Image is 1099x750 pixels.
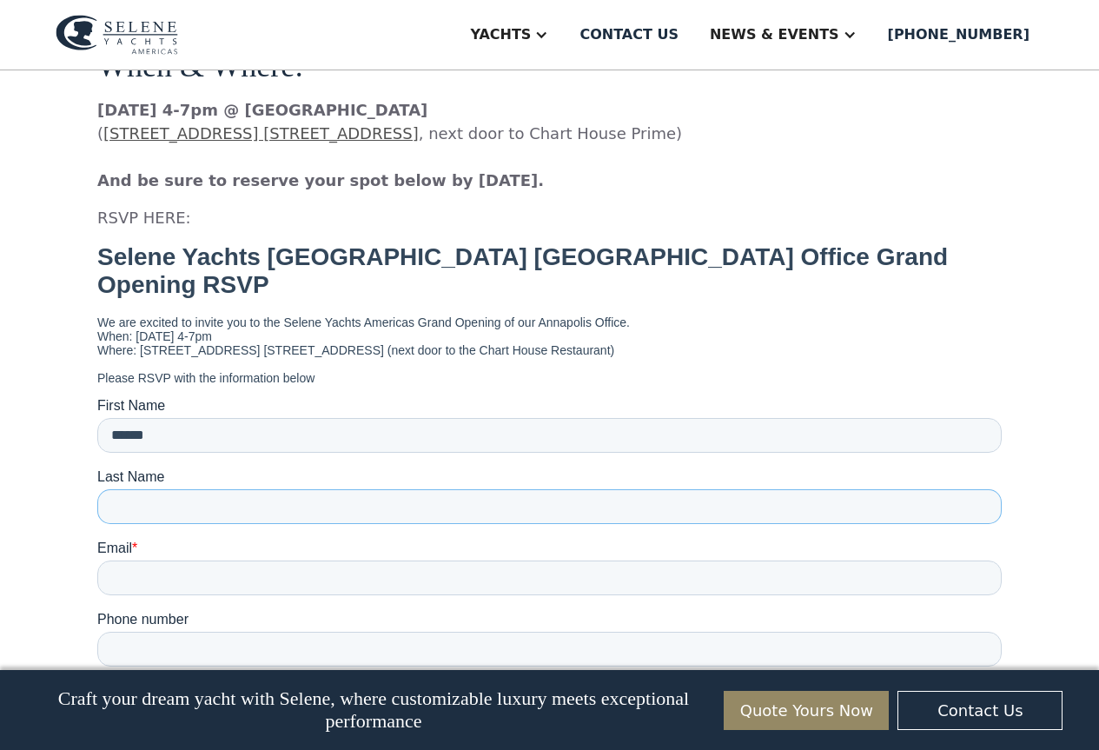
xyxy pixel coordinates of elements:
[97,101,427,119] strong: [DATE] 4-7pm @ [GEOGRAPHIC_DATA]
[56,15,178,55] img: logo
[897,691,1063,730] a: Contact Us
[470,24,531,45] div: Yachts
[97,98,1002,192] p: ( , next door to Chart House Prime) ‍
[97,171,544,189] strong: And be sure to reserve your spot below by [DATE].
[36,687,712,733] p: Craft your dream yacht with Selene, where customizable luxury meets exceptional performance
[888,24,1029,45] div: [PHONE_NUMBER]
[97,206,1002,229] p: RSVP HERE:
[724,691,889,730] a: Quote Yours Now
[710,24,839,45] div: News & EVENTS
[103,124,419,143] a: [STREET_ADDRESS] [STREET_ADDRESS]
[579,24,679,45] div: Contact us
